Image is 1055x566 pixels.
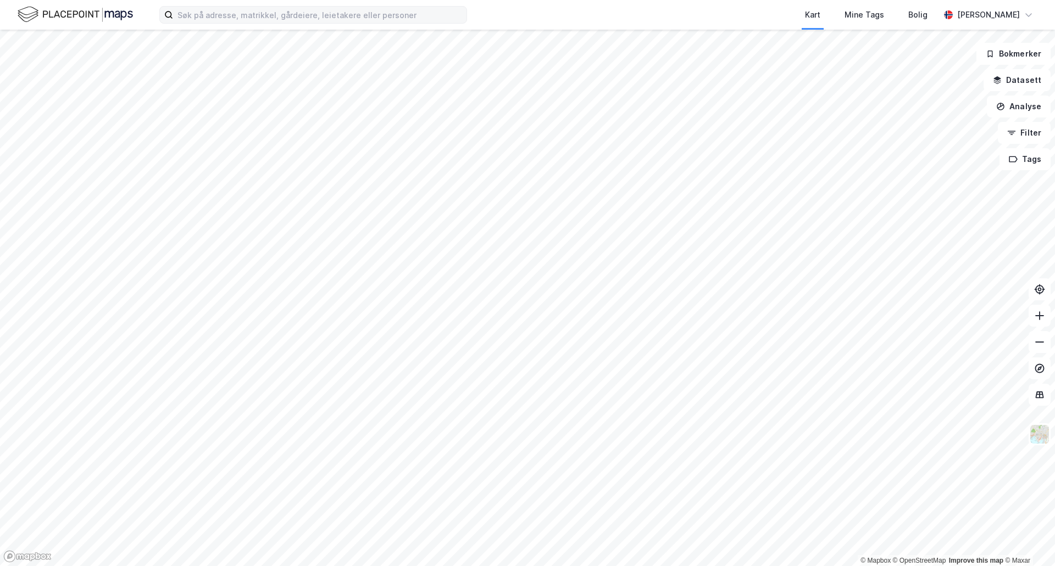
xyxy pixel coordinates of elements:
div: Kart [805,8,820,21]
button: Filter [998,122,1051,144]
button: Datasett [984,69,1051,91]
img: Z [1029,424,1050,445]
button: Analyse [987,96,1051,117]
a: Mapbox homepage [3,550,52,563]
div: [PERSON_NAME] [957,8,1020,21]
a: OpenStreetMap [893,557,946,564]
a: Mapbox [860,557,891,564]
img: logo.f888ab2527a4732fd821a326f86c7f29.svg [18,5,133,24]
button: Bokmerker [976,43,1051,65]
button: Tags [1000,148,1051,170]
div: Mine Tags [845,8,884,21]
div: Bolig [908,8,928,21]
a: Improve this map [949,557,1003,564]
input: Søk på adresse, matrikkel, gårdeiere, leietakere eller personer [173,7,467,23]
iframe: Chat Widget [1000,513,1055,566]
